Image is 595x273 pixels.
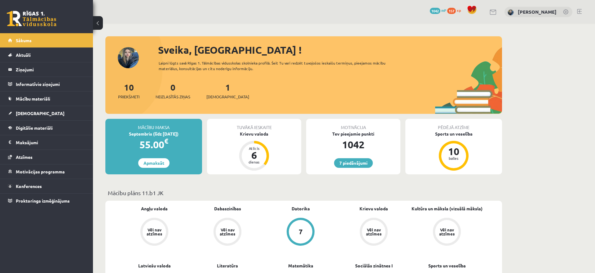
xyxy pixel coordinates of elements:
a: Proktoringa izmēģinājums [8,194,85,208]
a: Latviešu valoda [138,262,171,269]
a: Sākums [8,33,85,47]
a: Matemātika [288,262,313,269]
a: Atzīmes [8,150,85,164]
div: Vēl nav atzīmes [365,228,382,236]
legend: Maksājumi [16,135,85,150]
div: Laipni lūgts savā Rīgas 1. Tālmācības vidusskolas skolnieka profilā. Šeit Tu vari redzēt tuvojošo... [159,60,397,71]
a: Motivācijas programma [8,164,85,179]
span: Proktoringa izmēģinājums [16,198,70,204]
span: Mācību materiāli [16,96,50,101]
span: 1042 [430,8,440,14]
div: Sports un veselība [405,131,502,137]
div: 55.00 [105,137,202,152]
a: 157 xp [447,8,464,13]
div: Septembris (līdz [DATE]) [105,131,202,137]
span: Konferences [16,183,42,189]
div: Krievu valoda [207,131,301,137]
span: xp [457,8,461,13]
img: Melānija Āboliņa [508,9,514,16]
a: Literatūra [217,262,238,269]
a: 7 piedāvājumi [334,158,373,168]
a: 0Neizlasītās ziņas [156,82,190,100]
div: Motivācija [306,119,400,131]
span: € [164,136,168,145]
span: [DEMOGRAPHIC_DATA] [206,94,249,100]
a: Kultūra un māksla (vizuālā māksla) [412,205,483,212]
a: Dabaszinības [214,205,241,212]
a: 1[DEMOGRAPHIC_DATA] [206,82,249,100]
div: Vēl nav atzīmes [438,228,456,236]
a: Konferences [8,179,85,193]
div: 6 [245,150,263,160]
legend: Informatīvie ziņojumi [16,77,85,91]
span: Motivācijas programma [16,169,65,174]
span: mP [441,8,446,13]
div: Tev pieejamie punkti [306,131,400,137]
a: [DEMOGRAPHIC_DATA] [8,106,85,120]
legend: Ziņojumi [16,62,85,77]
a: 1042 mP [430,8,446,13]
span: Neizlasītās ziņas [156,94,190,100]
span: Atzīmes [16,154,33,160]
div: 7 [299,228,303,235]
a: Mācību materiāli [8,92,85,106]
a: Informatīvie ziņojumi [8,77,85,91]
a: 7 [264,218,337,247]
div: Atlicis [245,146,263,150]
a: Apmaksāt [138,158,170,168]
a: Maksājumi [8,135,85,150]
a: Vēl nav atzīmes [337,218,410,247]
a: [PERSON_NAME] [518,9,557,15]
a: Krievu valoda Atlicis 6 dienas [207,131,301,172]
a: Vēl nav atzīmes [118,218,191,247]
span: 157 [447,8,456,14]
a: 10Priekšmeti [118,82,139,100]
div: Vēl nav atzīmes [219,228,236,236]
div: balles [444,156,463,160]
div: Pēdējā atzīme [405,119,502,131]
a: Rīgas 1. Tālmācības vidusskola [7,11,56,26]
div: Mācību maksa [105,119,202,131]
span: Sākums [16,38,32,43]
div: 10 [444,146,463,156]
span: Aktuāli [16,52,31,58]
span: Digitālie materiāli [16,125,53,131]
div: Vēl nav atzīmes [146,228,163,236]
a: Vēl nav atzīmes [410,218,483,247]
a: Aktuāli [8,48,85,62]
a: Datorika [292,205,310,212]
a: Krievu valoda [359,205,388,212]
p: Mācību plāns 11.b1 JK [108,189,500,197]
a: Angļu valoda [141,205,168,212]
span: Priekšmeti [118,94,139,100]
div: 1042 [306,137,400,152]
div: Sveika, [GEOGRAPHIC_DATA] ! [158,43,502,57]
div: Tuvākā ieskaite [207,119,301,131]
a: Sports un veselība 10 balles [405,131,502,172]
a: Ziņojumi [8,62,85,77]
div: dienas [245,160,263,164]
a: Sociālās zinātnes I [355,262,393,269]
a: Vēl nav atzīmes [191,218,264,247]
a: Digitālie materiāli [8,121,85,135]
a: Sports un veselība [428,262,466,269]
span: [DEMOGRAPHIC_DATA] [16,110,64,116]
